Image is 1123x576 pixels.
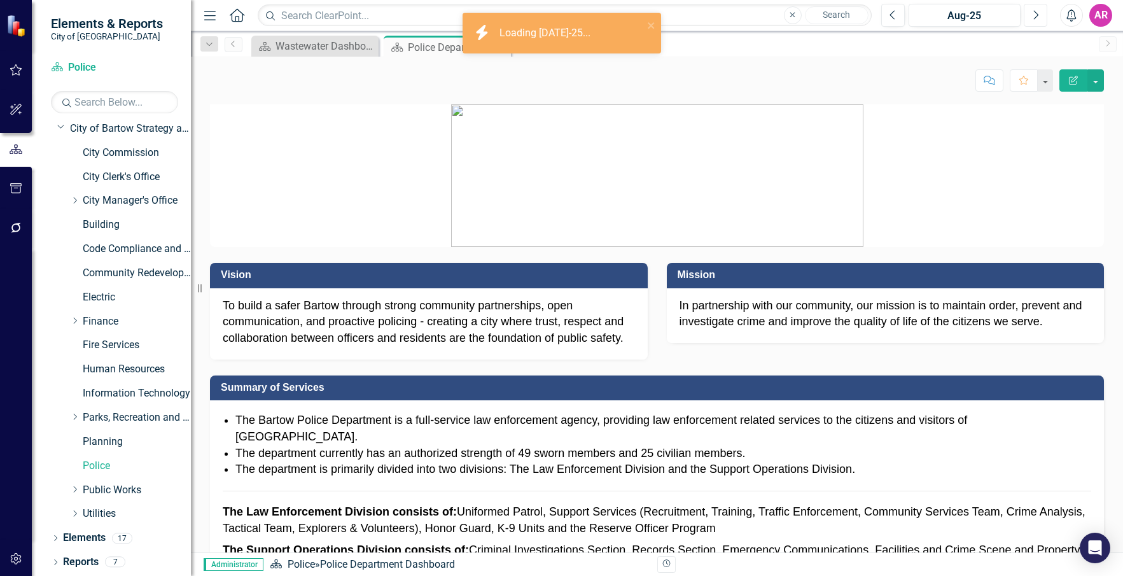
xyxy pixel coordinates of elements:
[221,382,1098,393] h3: Summary of Services
[51,31,163,41] small: City of [GEOGRAPHIC_DATA]
[83,338,191,353] a: Fire Services
[258,4,871,27] input: Search ClearPoint...
[235,461,1091,478] li: The department is primarily divided into two divisions: The Law Enforcement Division and the Supp...
[83,193,191,208] a: City Manager's Office
[63,555,99,570] a: Reports
[499,26,594,41] div: Loading [DATE]-25...
[408,39,508,55] div: Police Department Dashboard
[223,298,635,347] p: To build a safer Bartow through strong community partnerships, open communication, and proactive ...
[83,459,191,474] a: Police
[83,242,191,256] a: Code Compliance and Neighborhood Services
[235,446,1091,462] li: The department currently has an authorized strength of 49 sworn members and 25 civilian members.
[83,146,191,160] a: City Commission
[83,386,191,401] a: Information Technology
[805,6,868,24] button: Search
[83,483,191,498] a: Public Works
[51,60,178,75] a: Police
[678,269,1098,281] h3: Mission
[63,531,106,545] a: Elements
[83,290,191,305] a: Electric
[223,540,1091,575] p: Criminal Investigations Section, Records Section, Emergency Communications, Facilities and Crime ...
[105,557,125,568] div: 7
[83,314,191,329] a: Finance
[204,558,263,571] span: Administrator
[51,16,163,31] span: Elements & Reports
[647,18,656,32] button: close
[270,558,648,572] div: »
[913,8,1017,24] div: Aug-25
[1080,533,1110,563] div: Open Intercom Messenger
[1089,4,1112,27] button: AR
[70,122,191,136] a: City of Bartow Strategy and Performance Dashboard
[83,170,191,185] a: City Clerk's Office
[223,504,1091,539] p: Uniformed Patrol, Support Services (Recruitment, Training, Traffic Enforcement, Community Service...
[255,38,375,54] a: Wastewater Dashboard
[223,544,469,556] strong: The Support Operations Division consists of:
[83,411,191,425] a: Parks, Recreation and Cultural Arts
[83,362,191,377] a: Human Resources
[909,4,1021,27] button: Aug-25
[51,91,178,113] input: Search Below...
[223,505,457,518] strong: The Law Enforcement Division consists of:
[83,266,191,281] a: Community Redevelopment Agency
[83,218,191,232] a: Building
[83,435,191,449] a: Planning
[235,412,1091,445] li: The Bartow Police Department is a full-service law enforcement agency, providing law enforcement ...
[83,507,191,521] a: Utilities
[6,14,29,36] img: ClearPoint Strategy
[276,38,375,54] div: Wastewater Dashboard
[112,533,132,544] div: 17
[680,298,1092,330] p: In partnership with our community, our mission is to maintain order, prevent and investigate crim...
[288,558,315,570] a: Police
[221,269,641,281] h3: Vision
[320,558,455,570] div: Police Department Dashboard
[823,10,850,20] span: Search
